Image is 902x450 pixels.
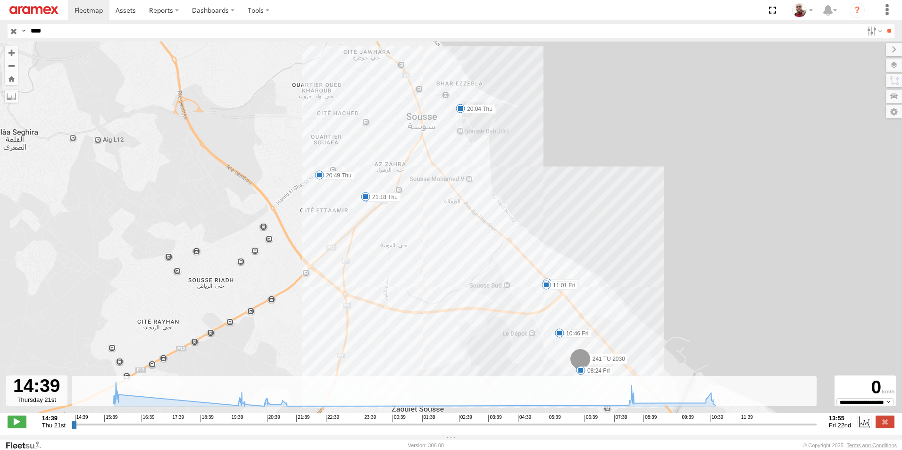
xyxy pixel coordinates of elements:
[422,415,435,422] span: 01:39
[104,415,117,422] span: 15:39
[876,416,894,428] label: Close
[886,105,902,118] label: Map Settings
[5,90,18,103] label: Measure
[740,415,753,422] span: 11:39
[614,415,627,422] span: 07:39
[518,415,531,422] span: 04:39
[863,24,884,38] label: Search Filter Options
[548,415,561,422] span: 05:39
[460,105,495,113] label: 20:04 Thu
[296,415,309,422] span: 21:39
[488,415,501,422] span: 03:39
[585,415,598,422] span: 06:39
[681,415,694,422] span: 09:39
[593,356,625,362] span: 241 TU 2030
[9,6,58,14] img: aramex-logo.svg
[5,59,18,72] button: Zoom out
[142,415,155,422] span: 16:39
[200,415,214,422] span: 18:39
[171,415,184,422] span: 17:39
[366,193,401,201] label: 21:18 Thu
[560,329,591,338] label: 10:46 Fri
[42,415,66,422] strong: 14:39
[643,415,657,422] span: 08:39
[267,415,280,422] span: 20:39
[546,281,578,290] label: 11:01 Fri
[5,441,49,450] a: Visit our Website
[710,415,723,422] span: 10:39
[829,415,852,422] strong: 13:55
[547,279,579,288] label: 10:53 Fri
[5,46,18,59] button: Zoom in
[230,415,243,422] span: 19:39
[8,416,26,428] label: Play/Stop
[5,72,18,85] button: Zoom Home
[319,171,354,180] label: 20:49 Thu
[850,3,865,18] i: ?
[459,415,472,422] span: 02:39
[847,442,897,448] a: Terms and Conditions
[581,367,612,375] label: 08:24 Fri
[326,415,339,422] span: 22:39
[803,442,897,448] div: © Copyright 2025 -
[836,377,894,398] div: 0
[363,415,376,422] span: 23:39
[75,415,88,422] span: 14:39
[20,24,27,38] label: Search Query
[789,3,816,17] div: Majdi Ghannoudi
[829,422,852,429] span: Fri 22nd Aug 2025
[408,442,444,448] div: Version: 306.00
[42,422,66,429] span: Thu 21st Aug 2025
[393,415,406,422] span: 00:39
